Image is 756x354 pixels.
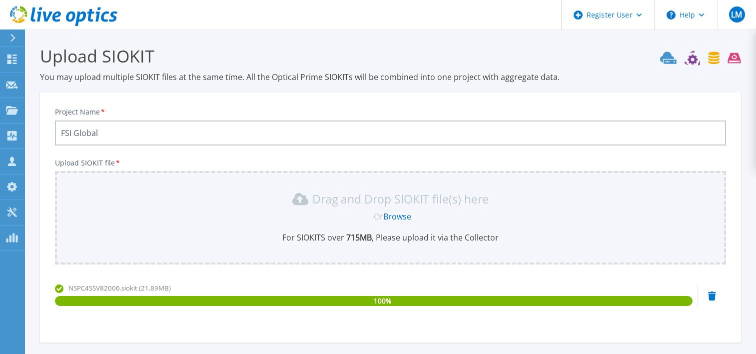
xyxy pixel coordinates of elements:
[374,211,383,222] span: Or
[344,232,372,243] b: 715 MB
[55,120,726,145] input: Enter Project Name
[312,194,489,204] p: Drag and Drop SIOKIT file(s) here
[61,232,720,243] p: For SIOKITS over , Please upload it via the Collector
[40,44,741,67] h3: Upload SIOKIT
[55,159,726,167] p: Upload SIOKIT file
[731,10,742,18] span: LM
[55,108,106,115] label: Project Name
[61,191,720,243] div: Drag and Drop SIOKIT file(s) here OrBrowseFor SIOKITS over 715MB, Please upload it via the Collector
[68,283,171,292] span: NSPC4SSV82006.siokit (21.89MB)
[383,211,411,222] a: Browse
[374,296,391,306] span: 100 %
[40,71,741,82] p: You may upload multiple SIOKIT files at the same time. All the Optical Prime SIOKITs will be comb...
